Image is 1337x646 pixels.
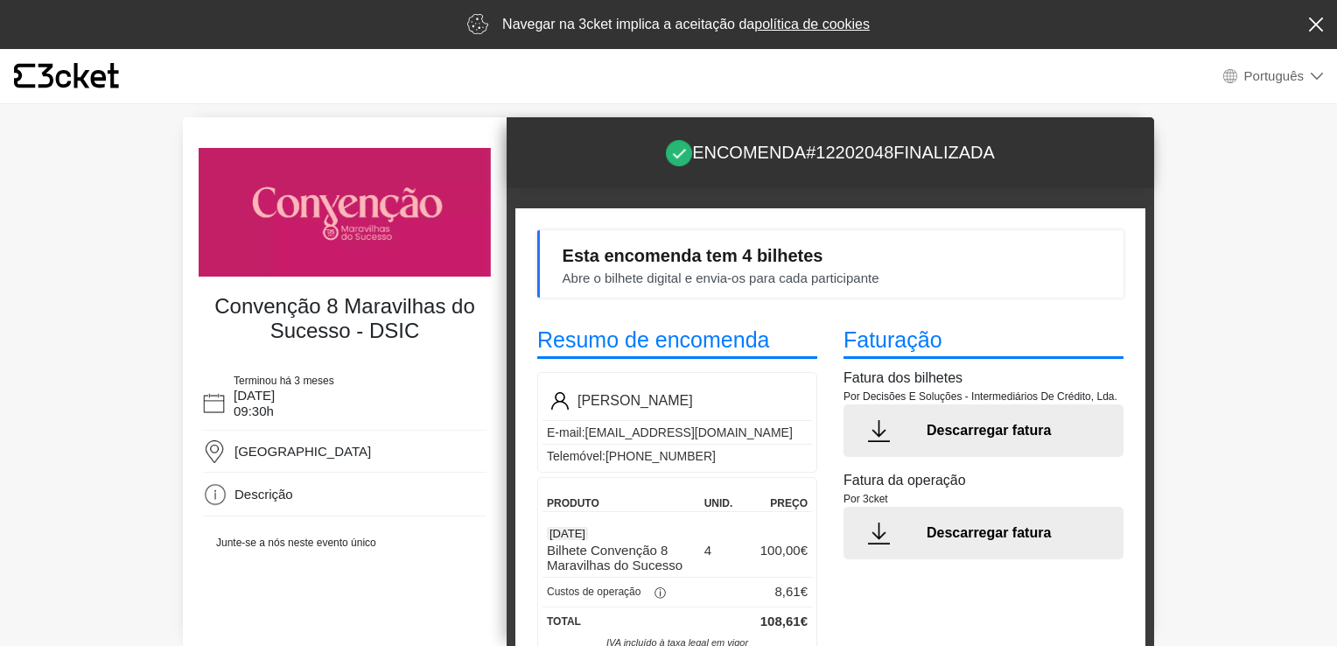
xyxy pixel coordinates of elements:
p: Custos de operação [547,584,640,600]
p: € [749,612,808,632]
span: [GEOGRAPHIC_DATA] [234,444,371,459]
p: Navegar na 3cket implica a aceitação da [502,14,870,35]
div: Esta encomenda tem 4 bilhetes [551,242,879,289]
div: Abre o bilhete digital e envia-os para cada participante [563,269,879,289]
data-tag: [EMAIL_ADDRESS][DOMAIN_NAME] [585,425,793,439]
p: Total [547,614,740,629]
p: 4 [700,543,745,558]
img: correct.png [666,140,692,166]
p: Produto [547,495,696,511]
p: Faturação [843,324,1123,360]
p: Telemóvel: [542,445,812,467]
data-tag: [PHONE_NUMBER] [605,449,716,463]
span: Descrição [234,487,293,502]
p: Encomenda finalizada [666,139,995,167]
p: € [745,582,808,602]
span: Terminou há 3 meses [234,375,334,387]
span: 8,61 [774,584,800,599]
img: b343dc4dea3945ba9bb0fbea9fa2e6bc.webp [199,148,491,277]
p: Descarregar fatura [927,420,1110,441]
p: E-mail: [542,421,812,444]
span: 108,61 [760,614,801,628]
div: ⓘ [640,585,679,602]
p: Fatura dos bilhetes [843,368,1123,389]
p: Junte-se a nós neste evento único [216,535,473,551]
p: [PERSON_NAME] [577,390,693,411]
img: Pgo8IS0tIEdlbmVyYXRvcjogQWRvYmUgSWxsdXN0cmF0b3IgMTkuMC4wLCBTVkcgRXhwb3J0IFBsdWctSW4gLiBTVkcgVmVyc... [551,392,569,410]
h4: Convenção 8 Maravilhas do Sucesso - DSIC [207,294,482,345]
p: Por Decisões E Soluções - Intermediários De Crédito, Lda. [843,389,1123,404]
b: #12202048 [806,143,893,162]
img: down-arrow.13473f1f.png [868,523,890,544]
g: {' '} [14,64,35,88]
img: down-arrow.13473f1f.png [868,420,890,442]
p: Preço [749,495,808,511]
p: unid. [704,495,740,511]
p: 100,00€ [745,543,808,558]
p: Por 3cket [843,491,1123,507]
p: Fatura da operação [843,470,1123,491]
p: Descarregar fatura [927,523,1110,544]
p: Resumo de encomenda [537,324,817,360]
p: Bilhete Convenção 8 Maravilhas do Sucesso [547,543,696,572]
button: ⓘ [640,580,679,606]
span: [DATE] 09:30h [234,388,275,418]
a: política de cookies [754,17,870,32]
span: [DATE] [547,527,588,540]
